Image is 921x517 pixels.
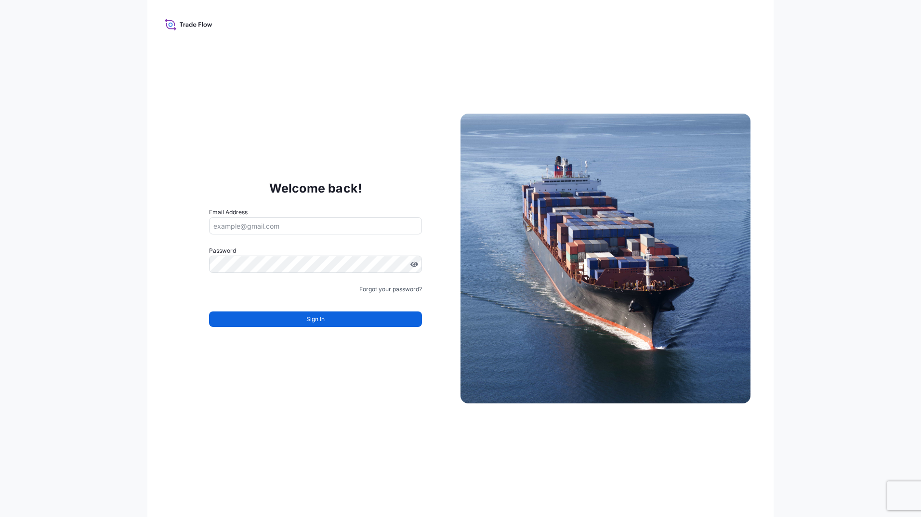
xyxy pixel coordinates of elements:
[209,207,248,217] label: Email Address
[359,284,422,294] a: Forgot your password?
[306,314,325,324] span: Sign In
[460,114,750,403] img: Ship illustration
[209,311,422,327] button: Sign In
[209,246,422,256] label: Password
[209,217,422,234] input: example@gmail.com
[269,181,362,196] p: Welcome back!
[410,260,418,268] button: Show password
